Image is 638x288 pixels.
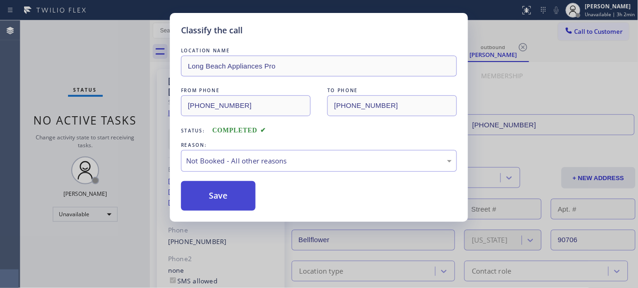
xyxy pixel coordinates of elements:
span: Status: [181,127,205,134]
div: LOCATION NAME [181,46,457,56]
button: Save [181,181,256,211]
div: TO PHONE [327,86,457,95]
span: COMPLETED [213,127,266,134]
div: REASON: [181,140,457,150]
input: From phone [181,95,311,116]
h5: Classify the call [181,24,243,37]
input: To phone [327,95,457,116]
div: FROM PHONE [181,86,311,95]
div: Not Booked - All other reasons [186,156,452,166]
